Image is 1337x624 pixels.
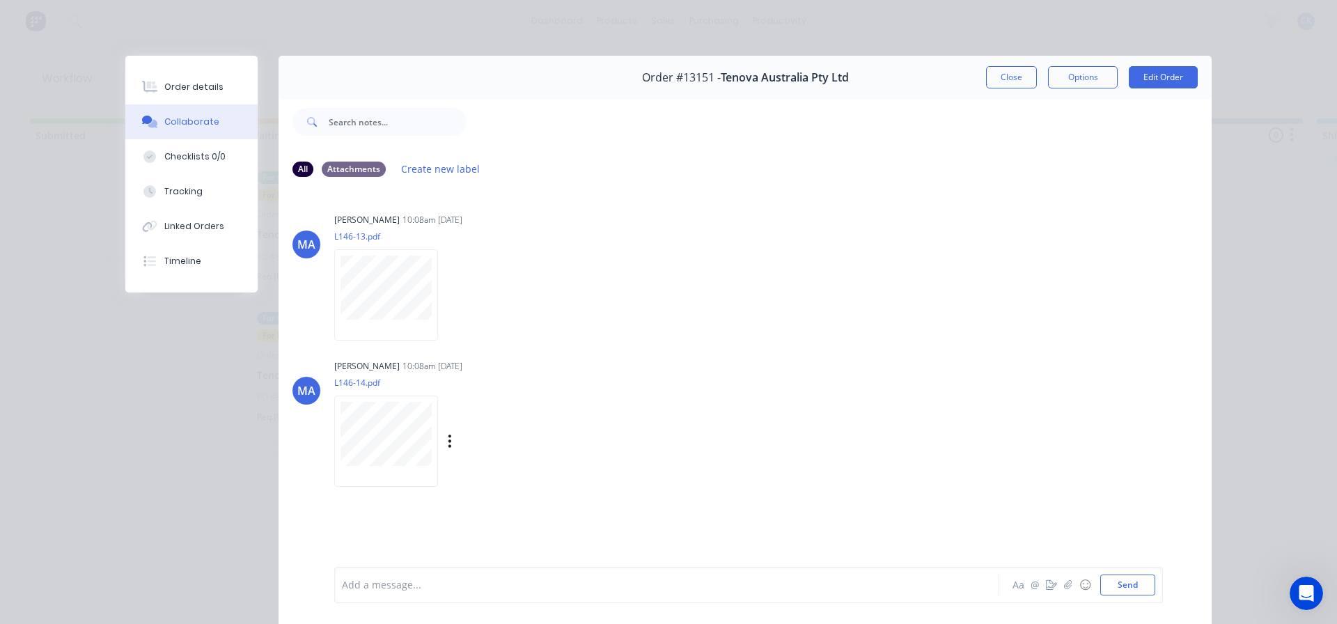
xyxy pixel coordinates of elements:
[125,139,258,174] button: Checklists 0/0
[164,150,226,163] div: Checklists 0/0
[125,104,258,139] button: Collaborate
[642,71,721,84] span: Order #13151 -
[297,382,315,399] div: MA
[334,214,400,226] div: [PERSON_NAME]
[125,70,258,104] button: Order details
[1026,577,1043,593] button: @
[721,71,849,84] span: Tenova Australia Pty Ltd
[402,214,462,226] div: 10:08am [DATE]
[322,162,386,177] div: Attachments
[125,209,258,244] button: Linked Orders
[164,255,201,267] div: Timeline
[402,360,462,373] div: 10:08am [DATE]
[986,66,1037,88] button: Close
[334,231,452,242] p: L146-13.pdf
[334,360,400,373] div: [PERSON_NAME]
[125,244,258,279] button: Timeline
[329,108,467,136] input: Search notes...
[164,116,219,128] div: Collaborate
[1048,66,1118,88] button: Options
[125,174,258,209] button: Tracking
[1290,577,1323,610] iframe: Intercom live chat
[297,236,315,253] div: MA
[164,81,224,93] div: Order details
[164,185,203,198] div: Tracking
[394,159,487,178] button: Create new label
[1010,577,1026,593] button: Aa
[334,377,593,389] p: L146-14.pdf
[1129,66,1198,88] button: Edit Order
[1077,577,1093,593] button: ☺
[1100,575,1155,595] button: Send
[292,162,313,177] div: All
[164,220,224,233] div: Linked Orders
